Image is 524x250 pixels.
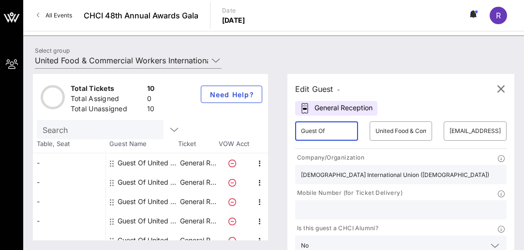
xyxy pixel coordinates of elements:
[179,231,217,250] p: General R…
[201,86,262,103] button: Need Help?
[217,139,251,149] span: VOW Acct
[31,8,78,23] a: All Events
[118,173,179,192] div: Guest Of United Food & Commercial Workers International Union
[33,153,105,173] div: -
[222,15,245,25] p: [DATE]
[295,188,403,198] p: Mobile Number (for Ticket Delivery)
[301,242,309,249] div: No
[147,84,155,96] div: 10
[178,139,217,149] span: Ticket
[118,153,179,173] div: Guest Of United Food & Commercial Workers International Union
[33,139,105,149] span: Table, Seat
[118,231,179,250] div: Guest Of United Food & Commercial Workers International Union
[105,139,178,149] span: Guest Name
[71,84,143,96] div: Total Tickets
[71,94,143,106] div: Total Assigned
[33,211,105,231] div: -
[295,223,378,234] p: Is this guest a CHCI Alumni?
[337,86,340,93] span: -
[295,153,364,163] p: Company/Organization
[301,123,352,139] input: First Name*
[179,173,217,192] p: General R…
[449,123,501,139] input: Email*
[118,192,179,211] div: Guest Of United Food & Commercial Workers International Union
[209,90,254,99] span: Need Help?
[147,104,155,116] div: 10
[118,211,179,231] div: Guest Of United Food & Commercial Workers International Union
[147,94,155,106] div: 0
[375,123,427,139] input: Last Name*
[71,104,143,116] div: Total Unassigned
[295,82,340,96] div: Edit Guest
[35,47,70,54] label: Select group
[45,12,72,19] span: All Events
[33,173,105,192] div: -
[33,231,105,250] div: -
[179,153,217,173] p: General R…
[84,10,198,21] span: CHCI 48th Annual Awards Gala
[179,211,217,231] p: General R…
[179,192,217,211] p: General R…
[295,101,377,116] div: General Reception
[490,7,507,24] div: R
[222,6,245,15] p: Date
[496,11,501,20] span: R
[33,192,105,211] div: -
